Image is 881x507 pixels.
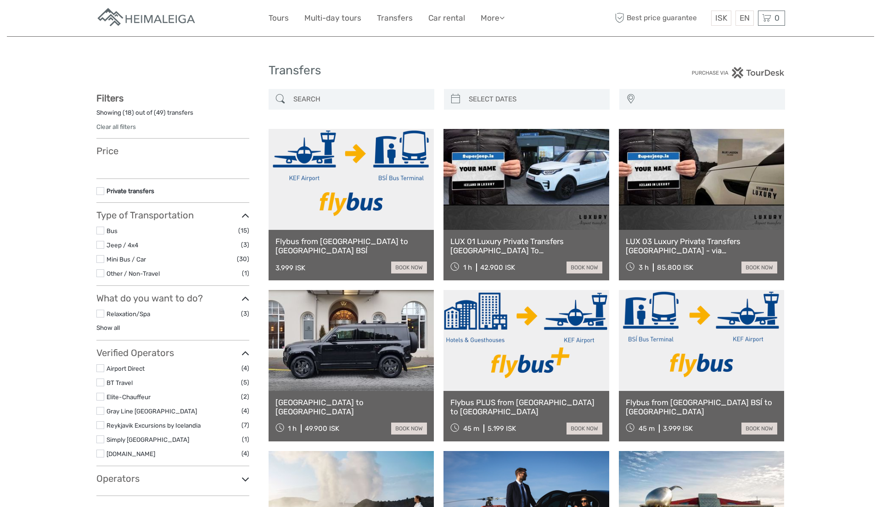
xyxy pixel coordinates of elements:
[567,423,602,435] a: book now
[107,407,197,415] a: Gray Line [GEOGRAPHIC_DATA]
[639,424,655,433] span: 45 m
[741,423,777,435] a: book now
[156,108,163,117] label: 49
[735,11,754,26] div: EN
[241,308,249,319] span: (3)
[377,11,413,25] a: Transfers
[96,93,123,104] strong: Filters
[96,7,197,29] img: Apartments in Reykjavik
[241,391,249,402] span: (2)
[241,420,249,430] span: (7)
[107,256,146,263] a: Mini Bus / Car
[241,406,249,416] span: (4)
[450,398,602,417] a: Flybus PLUS from [GEOGRAPHIC_DATA] to [GEOGRAPHIC_DATA]
[481,11,505,25] a: More
[663,424,693,433] div: 3.999 ISK
[242,434,249,445] span: (1)
[391,423,427,435] a: book now
[107,379,133,386] a: BT Travel
[107,270,160,277] a: Other / Non-Travel
[241,448,249,459] span: (4)
[450,237,602,256] a: LUX 01 Luxury Private Transfers [GEOGRAPHIC_DATA] To [GEOGRAPHIC_DATA]
[639,263,649,272] span: 3 h
[391,262,427,273] a: book now
[275,237,427,256] a: Flybus from [GEOGRAPHIC_DATA] to [GEOGRAPHIC_DATA] BSÍ
[96,108,249,123] div: Showing ( ) out of ( ) transfers
[613,11,709,26] span: Best price guarantee
[715,13,727,22] span: ISK
[107,241,138,249] a: Jeep / 4x4
[237,254,249,264] span: (30)
[96,324,120,331] a: Show all
[96,293,249,304] h3: What do you want to do?
[238,225,249,236] span: (15)
[107,365,145,372] a: Airport Direct
[275,264,305,272] div: 3.999 ISK
[96,123,136,130] a: Clear all filters
[107,450,155,457] a: [DOMAIN_NAME]
[626,237,778,256] a: LUX 03 Luxury Private Transfers [GEOGRAPHIC_DATA] - via [GEOGRAPHIC_DATA] or via [GEOGRAPHIC_DATA...
[107,227,118,234] a: Bus
[488,424,516,433] div: 5.199 ISK
[290,91,430,107] input: SEARCH
[657,263,693,272] div: 85.800 ISK
[269,11,289,25] a: Tours
[567,262,602,273] a: book now
[241,240,249,250] span: (3)
[741,262,777,273] a: book now
[241,363,249,373] span: (4)
[242,268,249,279] span: (1)
[96,473,249,484] h3: Operators
[626,398,778,417] a: Flybus from [GEOGRAPHIC_DATA] BSÍ to [GEOGRAPHIC_DATA]
[241,377,249,388] span: (5)
[107,436,189,443] a: Simply [GEOGRAPHIC_DATA]
[465,91,605,107] input: SELECT DATES
[107,422,201,429] a: Reykjavik Excursions by Icelandia
[480,263,515,272] div: 42.900 ISK
[96,145,249,156] h3: Price
[107,310,150,318] a: Relaxation/Spa
[107,187,154,195] a: Private transfers
[691,67,785,78] img: PurchaseViaTourDesk.png
[125,108,132,117] label: 18
[463,263,472,272] span: 1 h
[96,210,249,221] h3: Type of Transportation
[269,63,613,78] h1: Transfers
[773,13,781,22] span: 0
[275,398,427,417] a: [GEOGRAPHIC_DATA] to [GEOGRAPHIC_DATA]
[305,424,339,433] div: 49.900 ISK
[463,424,479,433] span: 45 m
[428,11,465,25] a: Car rental
[96,347,249,358] h3: Verified Operators
[304,11,361,25] a: Multi-day tours
[288,424,297,433] span: 1 h
[107,393,151,401] a: Elite-Chauffeur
